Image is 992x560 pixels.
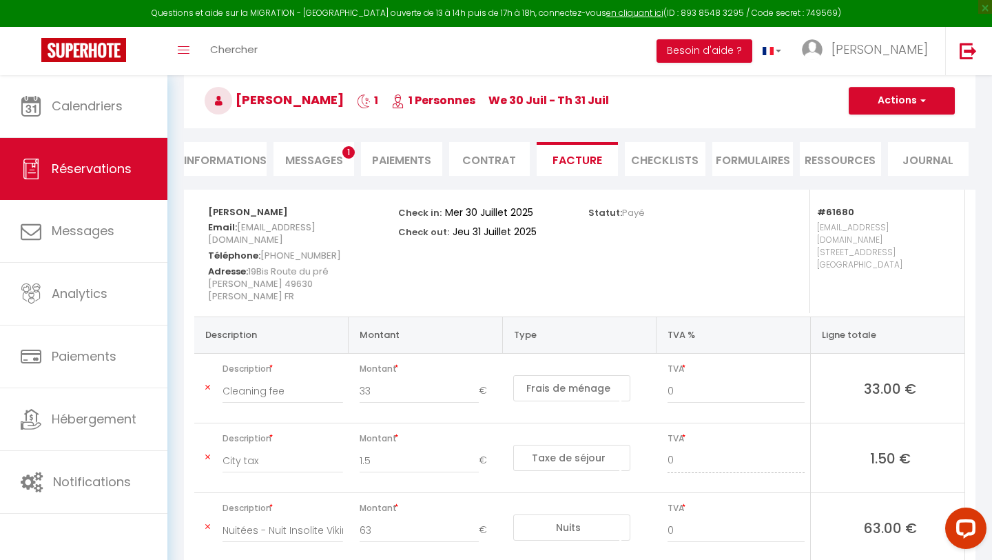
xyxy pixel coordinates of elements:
[479,518,497,543] span: €
[479,379,497,403] span: €
[223,359,343,379] span: Description
[822,448,959,468] span: 1.50 €
[792,27,945,75] a: ... [PERSON_NAME]
[208,206,288,219] strong: [PERSON_NAME]
[800,142,880,176] li: Ressources
[208,261,329,306] span: 19Bis Route du pré [PERSON_NAME] 49630 [PERSON_NAME] FR
[41,38,126,62] img: Super Booking
[817,206,854,219] strong: #61680
[802,39,823,60] img: ...
[349,317,503,353] th: Montant
[184,142,267,176] li: Informations
[52,97,123,114] span: Calendriers
[488,92,609,108] span: We 30 Juil - Th 31 Juil
[342,146,355,159] span: 1
[888,142,969,176] li: Journal
[52,285,107,302] span: Analytics
[208,249,260,262] strong: Téléphone:
[625,142,705,176] li: CHECKLISTS
[606,7,663,19] a: en cliquant ici
[588,203,645,219] p: Statut:
[260,246,341,266] span: [PHONE_NUMBER]
[52,160,132,177] span: Réservations
[817,218,951,299] p: [EMAIL_ADDRESS][DOMAIN_NAME] [STREET_ADDRESS] [GEOGRAPHIC_DATA]
[223,499,343,518] span: Description
[668,429,805,448] span: TVA
[208,265,248,278] strong: Adresse:
[657,317,811,353] th: TVA %
[831,41,928,58] span: [PERSON_NAME]
[502,317,657,353] th: Type
[712,142,793,176] li: FORMULAIRES
[53,473,131,490] span: Notifications
[449,142,530,176] li: Contrat
[622,206,645,219] span: Payé
[810,317,964,353] th: Ligne totale
[52,222,114,239] span: Messages
[934,502,992,560] iframe: LiveChat chat widget
[391,92,475,108] span: 1 Personnes
[668,359,805,379] span: TVA
[360,359,497,379] span: Montant
[52,348,116,365] span: Paiements
[52,410,136,428] span: Hébergement
[200,27,268,75] a: Chercher
[479,448,497,473] span: €
[361,142,442,176] li: Paiements
[360,499,497,518] span: Montant
[657,39,752,63] button: Besoin d'aide ?
[822,518,959,537] span: 63.00 €
[668,499,805,518] span: TVA
[849,87,955,114] button: Actions
[194,317,349,353] th: Description
[960,42,977,59] img: logout
[822,379,959,398] span: 33.00 €
[360,429,497,448] span: Montant
[210,42,258,57] span: Chercher
[357,92,378,108] span: 1
[208,221,237,234] strong: Email:
[398,203,442,219] p: Check in:
[537,142,617,176] li: Facture
[285,152,343,168] span: Messages
[205,91,344,108] span: [PERSON_NAME]
[398,223,449,239] p: Check out:
[223,429,343,448] span: Description
[208,217,316,250] span: [EMAIL_ADDRESS][DOMAIN_NAME]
